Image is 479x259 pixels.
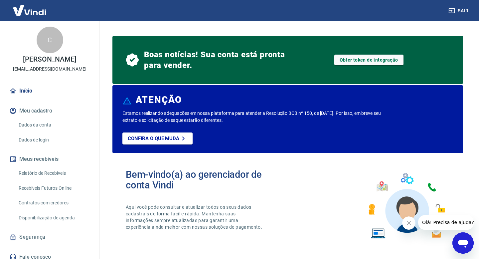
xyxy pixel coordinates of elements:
[122,110,387,124] p: Estamos realizando adequações em nossa plataforma para atender a Resolução BCB nº 150, de [DATE]....
[16,211,91,225] a: Disponibilização de agenda
[136,97,182,103] h6: ATENÇÃO
[126,204,263,230] p: Aqui você pode consultar e atualizar todos os seus dados cadastrais de forma fácil e rápida. Mant...
[16,118,91,132] a: Dados da conta
[8,152,91,166] button: Meus recebíveis
[402,216,415,230] iframe: Fechar mensagem
[122,132,193,144] a: Confira o que muda
[8,230,91,244] a: Segurança
[8,84,91,98] a: Início
[8,0,51,21] img: Vindi
[13,66,86,73] p: [EMAIL_ADDRESS][DOMAIN_NAME]
[16,196,91,210] a: Contratos com credores
[23,56,76,63] p: [PERSON_NAME]
[144,49,288,71] span: Boas notícias! Sua conta está pronta para vender.
[4,5,56,10] span: Olá! Precisa de ajuda?
[418,215,474,230] iframe: Mensagem da empresa
[128,135,179,141] p: Confira o que muda
[447,5,471,17] button: Sair
[126,169,288,190] h2: Bem-vindo(a) ao gerenciador de conta Vindi
[16,166,91,180] a: Relatório de Recebíveis
[16,133,91,147] a: Dados de login
[37,27,63,53] div: C
[452,232,474,254] iframe: Botão para abrir a janela de mensagens
[334,55,403,65] a: Obter token de integração
[8,104,91,118] button: Meu cadastro
[363,169,450,243] img: Imagem de um avatar masculino com diversos icones exemplificando as funcionalidades do gerenciado...
[16,181,91,195] a: Recebíveis Futuros Online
